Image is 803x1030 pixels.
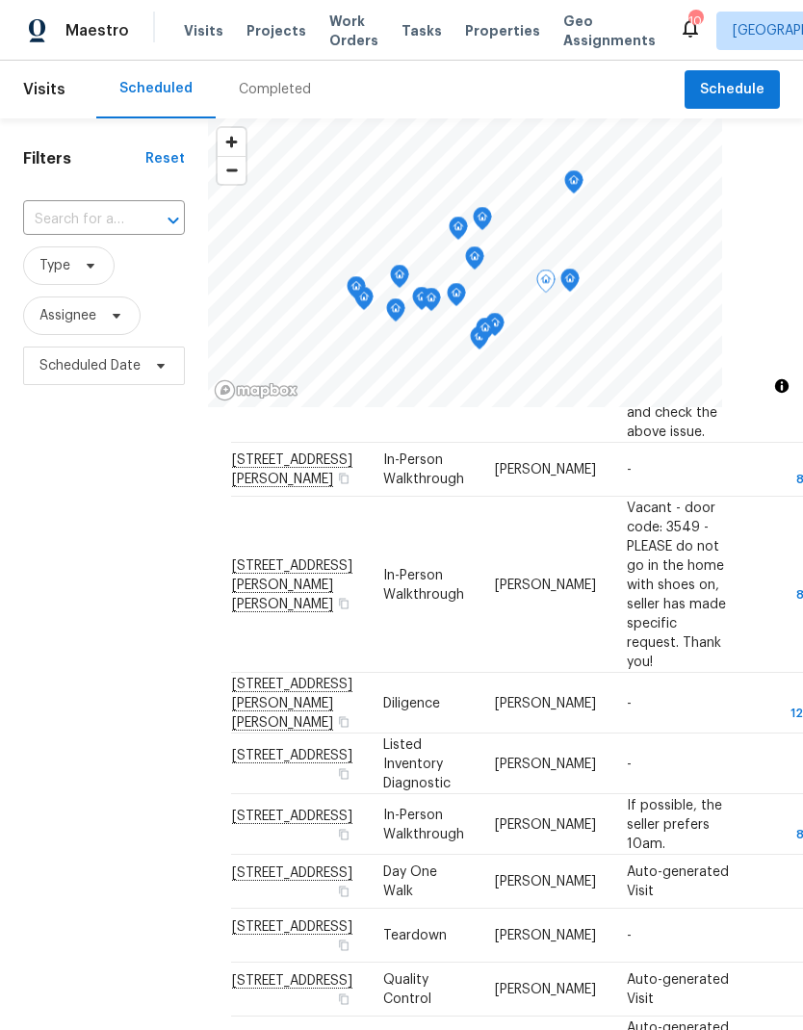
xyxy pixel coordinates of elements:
span: Geo Assignments [563,12,656,50]
div: Map marker [564,170,583,200]
span: [PERSON_NAME] [495,463,596,476]
button: Zoom in [218,128,246,156]
span: Scheduled Date [39,356,141,375]
span: Diligence [383,696,440,709]
div: Map marker [560,269,580,298]
span: [PERSON_NAME] [495,875,596,888]
div: Reset [145,149,185,168]
h1: Filters [23,149,145,168]
button: Schedule [685,70,780,110]
span: Toggle attribution [776,375,788,397]
button: Open [160,207,187,234]
span: [PERSON_NAME] [495,578,596,591]
span: [PERSON_NAME] [495,929,596,942]
div: Scheduled [119,79,193,98]
span: [PERSON_NAME] [495,983,596,996]
span: In-Person Walkthrough [383,568,464,601]
button: Copy Address [335,712,352,730]
span: Schedule [700,78,764,102]
div: Map marker [347,276,366,306]
div: Map marker [470,326,489,356]
button: Copy Address [335,937,352,954]
div: Map marker [449,217,468,246]
span: Quality Control [383,973,431,1006]
button: Copy Address [335,991,352,1008]
button: Copy Address [335,883,352,900]
span: Teardown [383,929,447,942]
span: Tasks [401,24,442,38]
div: Map marker [422,288,441,318]
span: - [627,929,632,942]
span: Properties [465,21,540,40]
span: Visits [23,68,65,111]
span: [PERSON_NAME] [495,817,596,831]
span: [PERSON_NAME] [495,696,596,709]
span: Visits [184,21,223,40]
span: Work Orders [329,12,378,50]
span: Auto-generated Visit [627,973,729,1006]
button: Zoom out [218,156,246,184]
div: Map marker [386,298,405,328]
button: Copy Address [335,470,352,487]
div: Map marker [412,287,431,317]
span: Hello [PERSON_NAME], the back door to the deck would not open and there was no half bath on the c... [627,193,732,438]
span: - [627,696,632,709]
div: Map marker [476,318,495,348]
span: Maestro [65,21,129,40]
button: Toggle attribution [770,374,793,398]
span: Assignee [39,306,96,325]
span: Listed Inventory Diagnostic [383,737,451,789]
div: Map marker [536,270,556,299]
input: Search for an address... [23,205,131,235]
span: Day One Walk [383,865,437,898]
div: Map marker [465,246,484,276]
span: - [627,757,632,770]
span: Auto-generated Visit [627,865,729,898]
span: Type [39,256,70,275]
span: Vacant - door code: 3549 - PLEASE do not go in the home with shoes on, seller has made specific r... [627,501,726,668]
span: In-Person Walkthrough [383,453,464,486]
span: [PERSON_NAME] [495,757,596,770]
div: Completed [239,80,311,99]
button: Copy Address [335,825,352,842]
div: Map marker [390,265,409,295]
button: Copy Address [335,764,352,782]
div: Map marker [473,207,492,237]
button: Copy Address [335,594,352,611]
span: Zoom out [218,157,246,184]
div: Map marker [485,313,505,343]
div: 10 [688,12,702,31]
canvas: Map [208,118,722,407]
div: Map marker [447,283,466,313]
span: - [627,463,632,476]
span: If possible, the seller prefers 10am. [627,798,722,850]
a: Mapbox homepage [214,379,298,401]
span: In-Person Walkthrough [383,808,464,840]
span: Projects [246,21,306,40]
